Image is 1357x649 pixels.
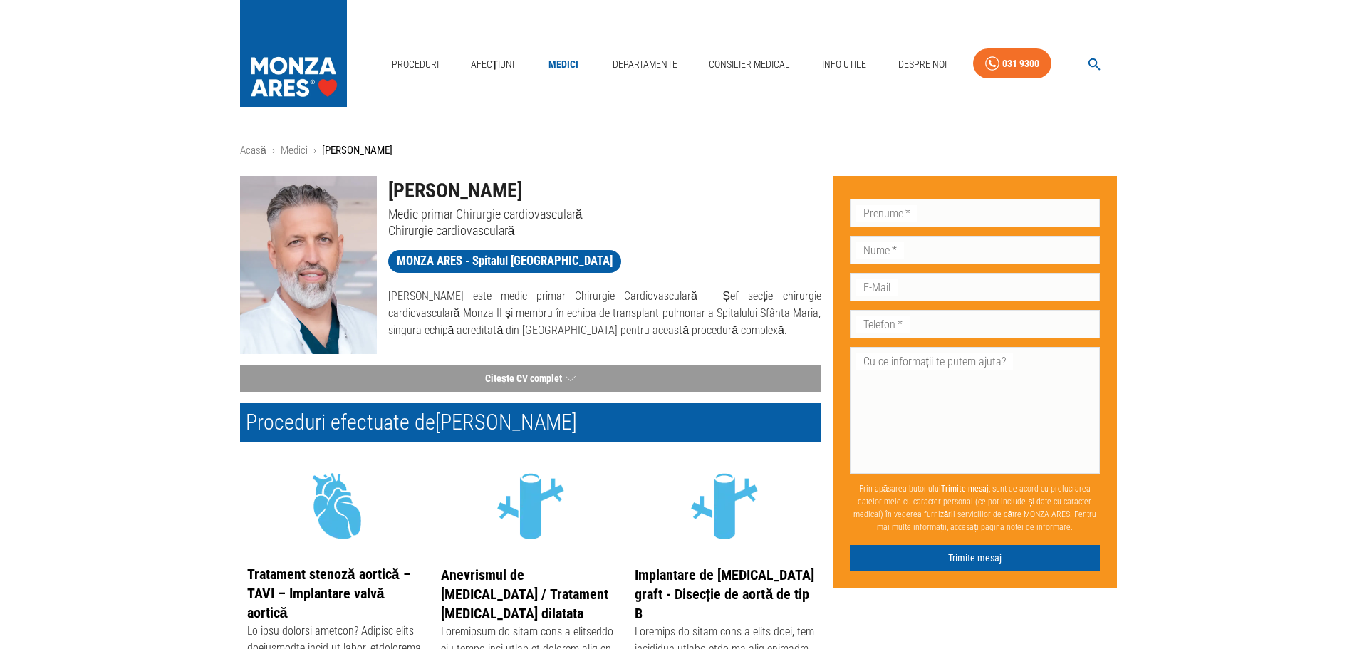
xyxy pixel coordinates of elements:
[240,176,377,354] img: Dr. Stanislav Rurac
[465,50,521,79] a: Afecțiuni
[313,142,316,159] li: ›
[388,250,621,273] a: MONZA ARES - Spitalul [GEOGRAPHIC_DATA]
[850,477,1101,539] p: Prin apăsarea butonului , sunt de acord cu prelucrarea datelor mele cu caracter personal (ce pot ...
[240,142,1118,159] nav: breadcrumb
[973,48,1051,79] a: 031 9300
[816,50,872,79] a: Info Utile
[322,142,392,159] p: [PERSON_NAME]
[240,144,266,157] a: Acasă
[240,403,821,442] h2: Proceduri efectuate de [PERSON_NAME]
[388,206,821,222] p: Medic primar Chirurgie cardiovasculară
[893,50,952,79] a: Despre Noi
[850,545,1101,571] button: Trimite mesaj
[388,252,621,270] span: MONZA ARES - Spitalul [GEOGRAPHIC_DATA]
[441,566,608,622] a: Anevrismul de [MEDICAL_DATA] / Tratament [MEDICAL_DATA] dilatata
[386,50,444,79] a: Proceduri
[388,222,821,239] p: Chirurgie cardiovasculară
[541,50,586,79] a: Medici
[388,288,821,339] p: [PERSON_NAME] este medic primar Chirurgie Cardiovasculară – Șef secție chirurgie cardiovasculară ...
[607,50,683,79] a: Departamente
[281,144,308,157] a: Medici
[388,176,821,206] h1: [PERSON_NAME]
[240,365,821,392] button: Citește CV complet
[1002,55,1039,73] div: 031 9300
[247,566,411,621] a: Tratament stenoză aortică – TAVI – Implantare valvă aortică
[703,50,796,79] a: Consilier Medical
[272,142,275,159] li: ›
[941,484,989,494] b: Trimite mesaj
[635,566,814,622] a: Implantare de [MEDICAL_DATA] graft - Disecție de aortă de tip B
